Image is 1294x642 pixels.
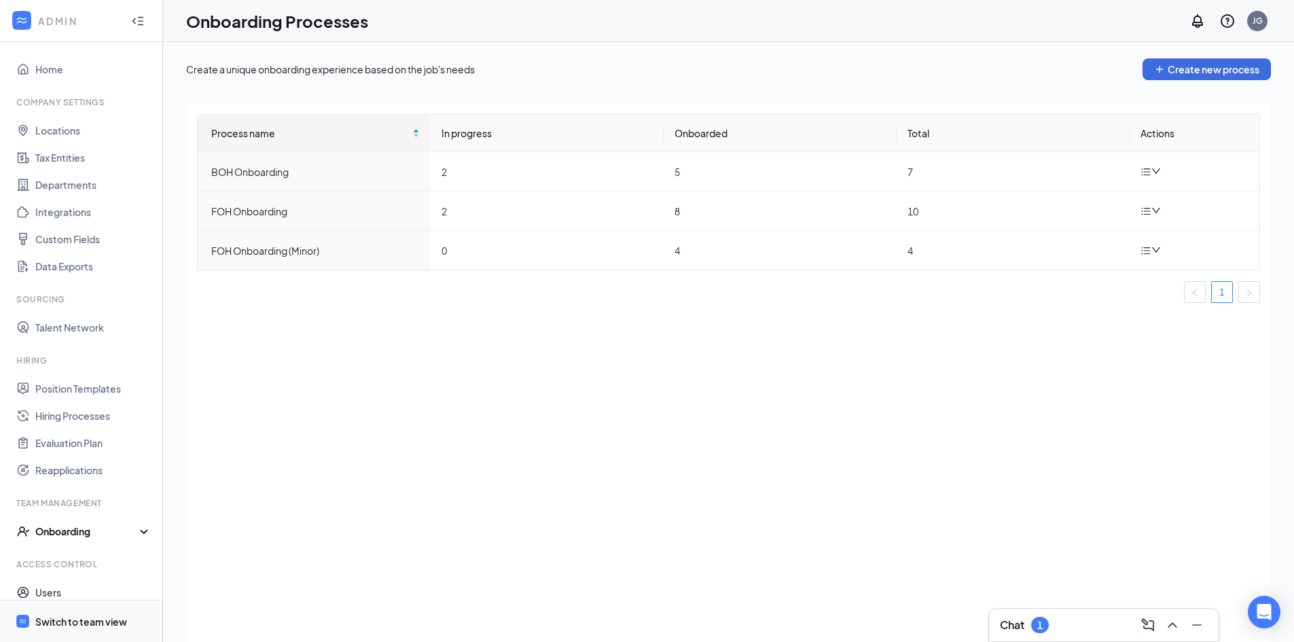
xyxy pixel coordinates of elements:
[1189,13,1206,29] svg: Notifications
[211,204,420,219] div: FOH Onboarding
[664,192,897,231] td: 8
[35,402,151,429] a: Hiring Processes
[35,457,151,484] a: Reapplications
[16,497,149,509] div: Team Management
[131,14,145,28] svg: Collapse
[1238,281,1260,303] button: right
[897,231,1130,270] td: 4
[16,524,30,538] svg: UserCheck
[1184,281,1206,303] button: left
[1211,281,1233,303] li: 1
[35,524,140,538] div: Onboarding
[186,10,368,33] h1: Onboarding Processes
[1184,281,1206,303] li: Previous Page
[1140,166,1151,177] span: bars
[1212,282,1232,302] a: 1
[431,231,664,270] td: 0
[35,615,127,628] div: Switch to team view
[1189,617,1205,633] svg: Minimize
[35,429,151,457] a: Evaluation Plan
[1140,617,1156,633] svg: ComposeMessage
[431,192,664,231] td: 2
[35,198,151,226] a: Integrations
[15,14,29,27] svg: WorkstreamLogo
[211,164,420,179] div: BOH Onboarding
[1151,206,1161,215] span: down
[38,14,119,28] div: ADMIN
[1186,614,1208,636] button: Minimize
[1164,617,1181,633] svg: ChevronUp
[1245,289,1253,297] span: right
[16,558,149,570] div: Access control
[35,375,151,402] a: Position Templates
[431,115,664,152] th: In progress
[35,253,151,280] a: Data Exports
[211,126,410,141] span: Process name
[664,152,897,192] td: 5
[211,243,420,258] div: FOH Onboarding (Minor)
[1130,115,1259,152] th: Actions
[1000,618,1024,632] h3: Chat
[1140,206,1151,217] span: bars
[664,231,897,270] td: 4
[1219,13,1236,29] svg: QuestionInfo
[18,617,27,626] svg: WorkstreamLogo
[1151,166,1161,176] span: down
[186,63,475,76] div: Create a unique onboarding experience based on the job's needs
[1037,620,1043,631] div: 1
[1137,614,1159,636] button: ComposeMessage
[35,144,151,171] a: Tax Entities
[16,293,149,305] div: Sourcing
[1151,245,1161,255] span: down
[431,152,664,192] td: 2
[1162,614,1183,636] button: ChevronUp
[1154,64,1165,75] svg: Plus
[35,314,151,341] a: Talent Network
[664,115,897,152] th: Onboarded
[897,152,1130,192] td: 7
[1143,58,1271,80] button: PlusCreate new process
[16,355,149,366] div: Hiring
[1253,15,1263,26] div: JG
[897,192,1130,231] td: 10
[897,115,1130,152] th: Total
[1248,596,1280,628] div: Open Intercom Messenger
[35,56,151,83] a: Home
[35,226,151,253] a: Custom Fields
[35,117,151,144] a: Locations
[35,171,151,198] a: Departments
[1191,289,1199,297] span: left
[1238,281,1260,303] li: Next Page
[35,579,151,606] a: Users
[16,96,149,108] div: Company Settings
[1140,245,1151,256] span: bars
